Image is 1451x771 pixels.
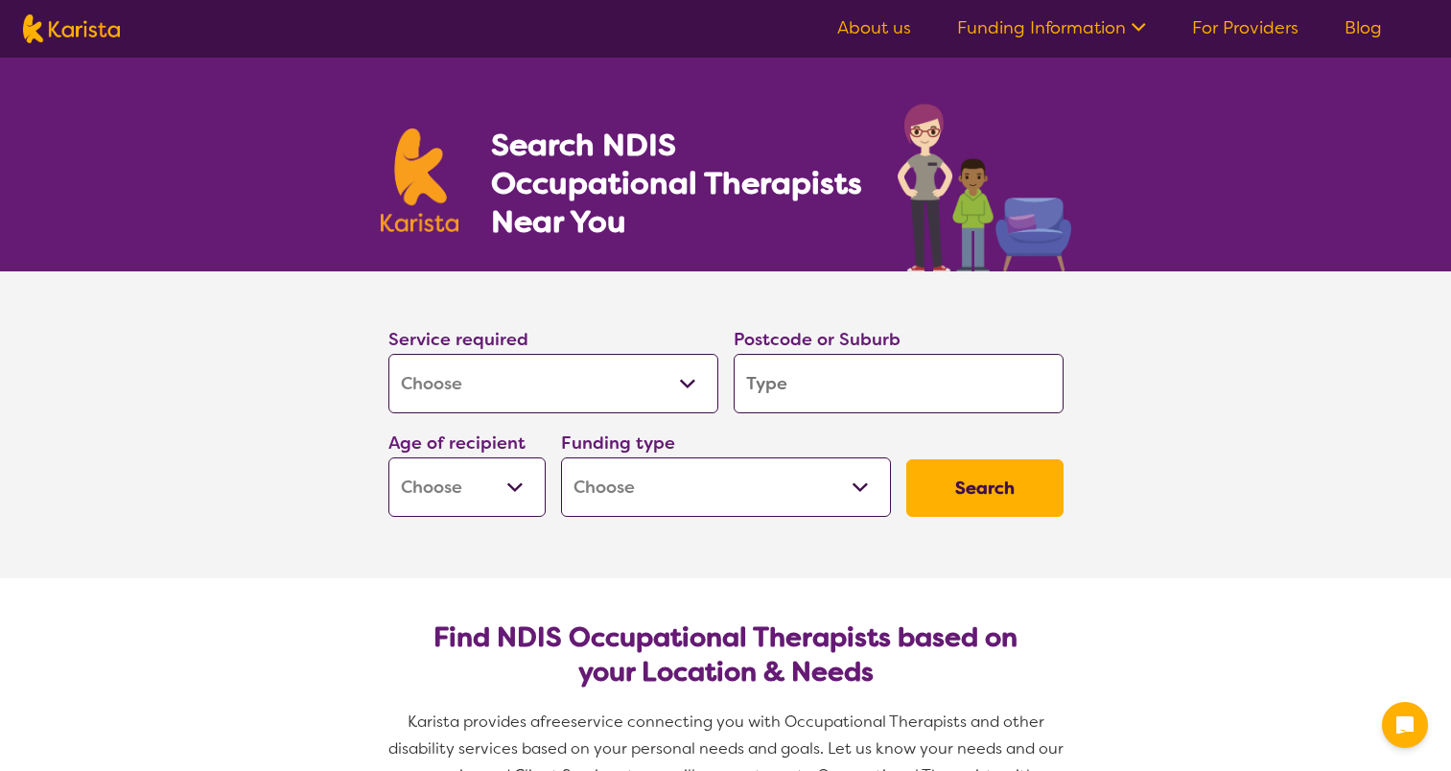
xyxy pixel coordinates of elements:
button: Search [906,459,1064,517]
input: Type [734,354,1064,413]
img: occupational-therapy [898,104,1071,271]
h2: Find NDIS Occupational Therapists based on your Location & Needs [404,620,1048,689]
label: Postcode or Suburb [734,328,901,351]
label: Service required [388,328,528,351]
h1: Search NDIS Occupational Therapists Near You [491,126,864,241]
label: Funding type [561,432,675,455]
a: Funding Information [957,16,1146,39]
img: Karista logo [23,14,120,43]
img: Karista logo [381,128,459,232]
a: Blog [1345,16,1382,39]
a: About us [837,16,911,39]
a: For Providers [1192,16,1299,39]
label: Age of recipient [388,432,526,455]
span: free [540,712,571,732]
span: Karista provides a [408,712,540,732]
